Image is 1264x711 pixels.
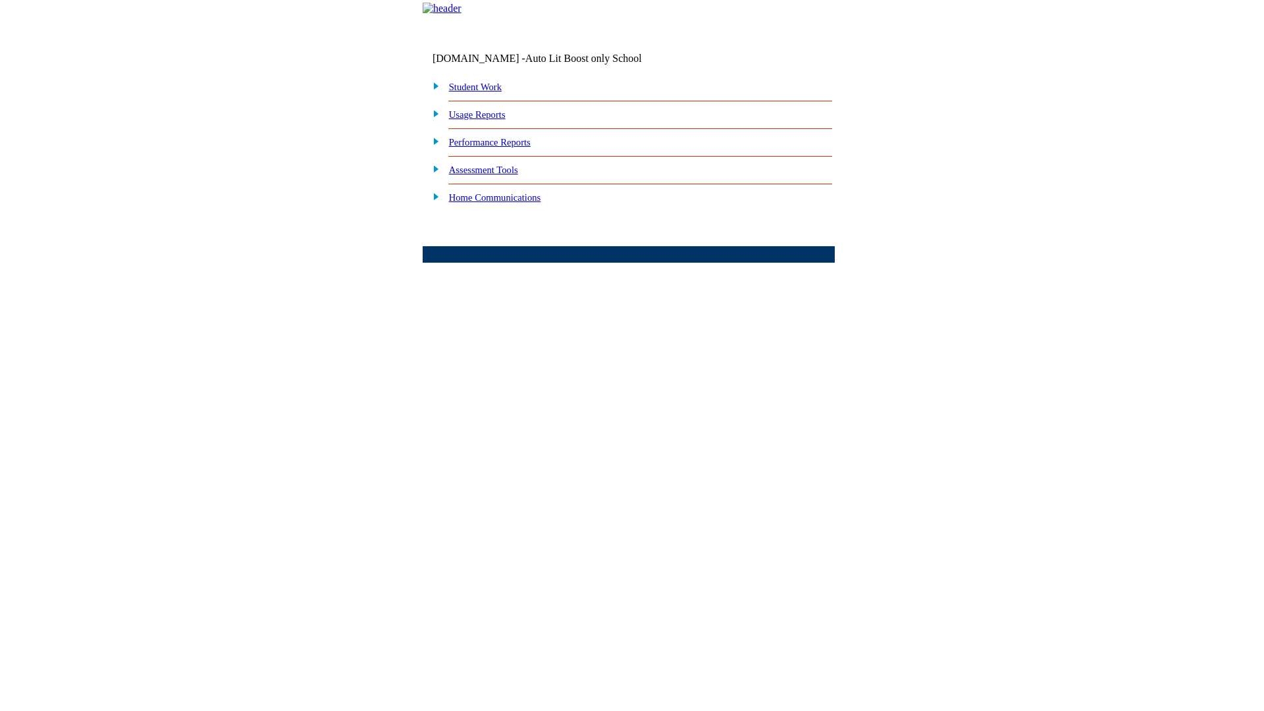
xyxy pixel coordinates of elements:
[426,163,440,174] img: plus.gif
[426,190,440,202] img: plus.gif
[449,165,518,175] a: Assessment Tools
[426,107,440,119] img: plus.gif
[525,53,642,64] nobr: Auto Lit Boost only School
[449,82,502,92] a: Student Work
[449,192,541,203] a: Home Communications
[449,109,506,120] a: Usage Reports
[426,135,440,147] img: plus.gif
[449,137,531,147] a: Performance Reports
[433,53,675,65] td: [DOMAIN_NAME] -
[426,80,440,92] img: plus.gif
[423,3,461,14] img: header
